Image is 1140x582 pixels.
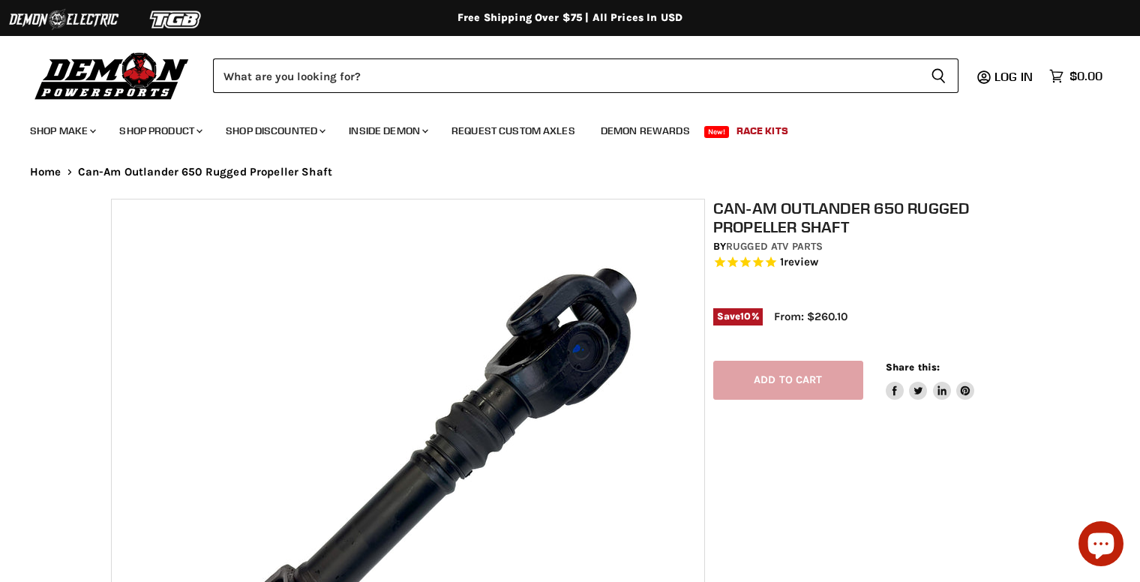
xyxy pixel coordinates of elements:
[120,5,232,34] img: TGB Logo 2
[78,166,332,178] span: Can-Am Outlander 650 Rugged Propeller Shaft
[213,58,958,93] form: Product
[19,109,1099,146] ul: Main menu
[713,255,1037,271] span: Rated 5.0 out of 5 stars 1 reviews
[780,256,819,269] span: 1 reviews
[713,238,1037,255] div: by
[726,240,823,253] a: Rugged ATV Parts
[713,199,1037,236] h1: Can-Am Outlander 650 Rugged Propeller Shaft
[774,310,847,323] span: From: $260.10
[784,256,819,269] span: review
[988,70,1042,83] a: Log in
[1074,521,1128,570] inbox-online-store-chat: Shopify online store chat
[725,115,799,146] a: Race Kits
[19,115,105,146] a: Shop Make
[30,166,61,178] a: Home
[1042,65,1110,87] a: $0.00
[1069,69,1102,83] span: $0.00
[704,126,730,138] span: New!
[589,115,701,146] a: Demon Rewards
[919,58,958,93] button: Search
[30,49,194,102] img: Demon Powersports
[214,115,334,146] a: Shop Discounted
[440,115,586,146] a: Request Custom Axles
[740,310,751,322] span: 10
[886,361,975,400] aside: Share this:
[713,308,763,325] span: Save %
[7,5,120,34] img: Demon Electric Logo 2
[994,69,1033,84] span: Log in
[108,115,211,146] a: Shop Product
[213,58,919,93] input: Search
[337,115,437,146] a: Inside Demon
[886,361,940,373] span: Share this:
